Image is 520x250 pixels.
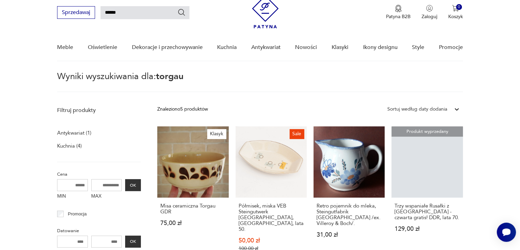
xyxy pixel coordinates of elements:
a: Ikona medaluPatyna B2B [386,5,411,20]
img: Ikona koszyka [452,5,459,12]
a: Antykwariat (1) [57,128,91,138]
button: Zaloguj [422,5,437,20]
img: Ikonka użytkownika [426,5,433,12]
a: Dekoracje i przechowywanie [132,34,202,61]
button: Patyna B2B [386,5,411,20]
label: MIN [57,191,88,202]
a: Meble [57,34,73,61]
img: Ikona medalu [395,5,402,12]
h3: Misa ceramiczna Torgau GDR [160,203,225,215]
p: Datowanie [57,227,141,235]
p: 50,00 zł [239,238,304,243]
div: Znaleziono 5 produktów [157,105,208,113]
div: Sortuj według daty dodania [387,105,447,113]
p: Patyna B2B [386,13,411,20]
a: Klasyki [332,34,348,61]
p: Cena [57,171,141,178]
a: Nowości [295,34,317,61]
button: OK [125,236,141,248]
a: Ikony designu [363,34,397,61]
p: Wyniki wyszukiwania dla: [57,72,463,92]
label: MAX [91,191,122,202]
div: 0 [456,4,462,10]
span: torgau [156,70,184,83]
h3: Retro pojemnik do mleka, Steingutfabrik [GEOGRAPHIC_DATA] /ex. Villeroy & Boch/. [317,203,382,226]
p: 75,00 zł [160,220,225,226]
button: OK [125,179,141,191]
a: Antykwariat [251,34,281,61]
a: Sprzedawaj [57,11,95,15]
p: Zaloguj [422,13,437,20]
a: Kuchnia [217,34,237,61]
button: 0Koszyk [448,5,463,20]
a: Oświetlenie [88,34,117,61]
a: Style [412,34,424,61]
h3: Trzy wspaniałe Rusałki z [GEOGRAPHIC_DATA] - czwarta gratis! DDR, lata 70. [395,203,459,221]
p: Promocja [68,210,87,218]
p: 31,00 zł [317,232,382,238]
p: 129,00 zł [395,226,459,232]
p: Koszyk [448,13,463,20]
button: Szukaj [177,8,186,16]
a: Kuchnia (4) [57,141,82,151]
iframe: Smartsupp widget button [497,223,516,242]
h3: Półmisek, miska VEB Steingutwerk [GEOGRAPHIC_DATA], [GEOGRAPHIC_DATA], lata 50. [239,203,304,232]
p: Filtruj produkty [57,107,141,114]
a: Promocje [439,34,463,61]
button: Sprzedawaj [57,6,95,19]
